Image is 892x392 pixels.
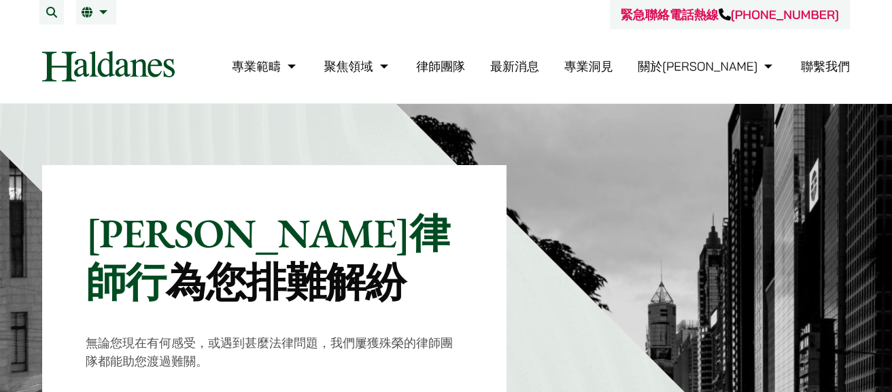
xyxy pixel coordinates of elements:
[86,334,463,370] p: 無論您現在有何感受，或遇到甚麼法律問題，我們屢獲殊榮的律師團隊都能助您渡過難關。
[564,58,613,74] a: 專業洞見
[232,58,299,74] a: 專業範疇
[42,51,175,82] img: Logo of Haldanes
[638,58,776,74] a: 關於何敦
[166,255,406,308] mark: 為您排難解紛
[416,58,465,74] a: 律師團隊
[82,7,111,18] a: 繁
[801,58,850,74] a: 聯繫我們
[621,7,839,22] a: 緊急聯絡電話熱線[PHONE_NUMBER]
[490,58,539,74] a: 最新消息
[86,209,463,306] p: [PERSON_NAME]律師行
[324,58,392,74] a: 聚焦領域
